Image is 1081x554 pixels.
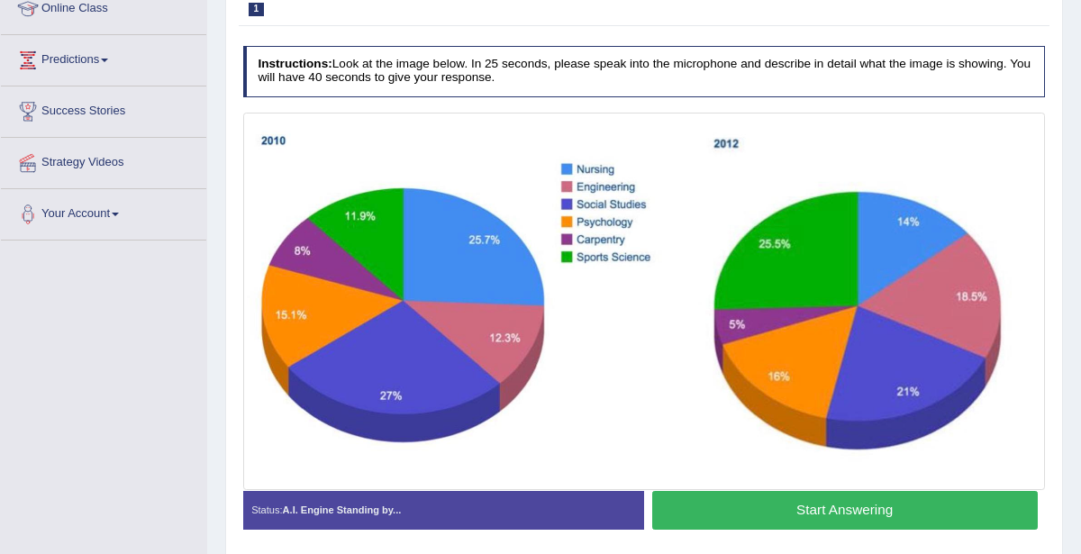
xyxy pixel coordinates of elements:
div: Status: [243,491,644,531]
a: Your Account [1,189,206,234]
a: Strategy Videos [1,138,206,183]
a: Predictions [1,35,206,80]
strong: A.I. Engine Standing by... [283,504,402,515]
button: Start Answering [652,491,1038,530]
b: Instructions: [258,57,332,70]
span: 1 [249,3,265,16]
h4: Look at the image below. In 25 seconds, please speak into the microphone and describe in detail w... [243,46,1046,97]
a: Success Stories [1,86,206,132]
